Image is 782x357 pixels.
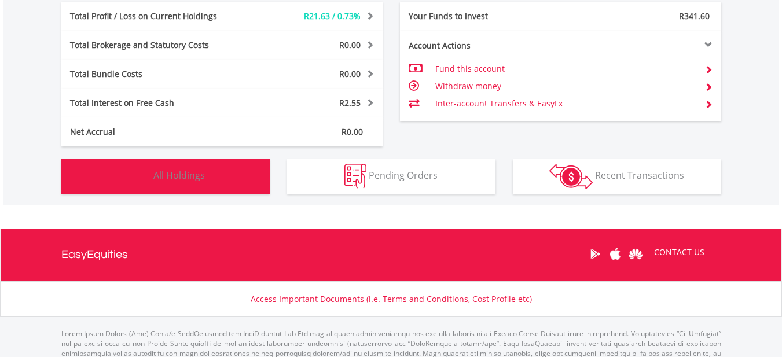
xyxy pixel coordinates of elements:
[126,164,151,189] img: holdings-wht.png
[435,60,695,78] td: Fund this account
[61,68,249,80] div: Total Bundle Costs
[549,164,593,189] img: transactions-zar-wht.png
[61,39,249,51] div: Total Brokerage and Statutory Costs
[339,68,361,79] span: R0.00
[153,169,205,182] span: All Holdings
[251,293,532,304] a: Access Important Documents (i.e. Terms and Conditions, Cost Profile etc)
[605,236,626,272] a: Apple
[61,10,249,22] div: Total Profit / Loss on Current Holdings
[339,39,361,50] span: R0.00
[513,159,721,194] button: Recent Transactions
[304,10,361,21] span: R21.63 / 0.73%
[61,97,249,109] div: Total Interest on Free Cash
[61,229,128,281] a: EasyEquities
[679,10,710,21] span: R341.60
[287,159,495,194] button: Pending Orders
[61,126,249,138] div: Net Accrual
[342,126,363,137] span: R0.00
[400,40,561,51] div: Account Actions
[369,169,438,182] span: Pending Orders
[61,159,270,194] button: All Holdings
[435,95,695,112] td: Inter-account Transfers & EasyFx
[646,236,713,268] a: CONTACT US
[339,97,361,108] span: R2.55
[435,78,695,95] td: Withdraw money
[585,236,605,272] a: Google Play
[595,169,684,182] span: Recent Transactions
[626,236,646,272] a: Huawei
[344,164,366,189] img: pending_instructions-wht.png
[400,10,561,22] div: Your Funds to Invest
